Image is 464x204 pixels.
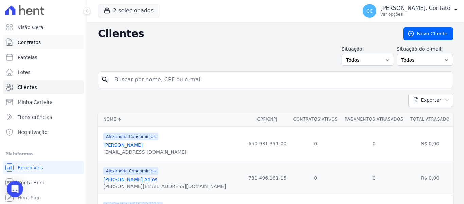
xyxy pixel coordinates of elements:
td: 650.931.351-00 [245,126,290,161]
span: Contratos [18,39,41,46]
h2: Clientes [98,28,392,40]
label: Situação do e-mail: [397,46,453,53]
i: search [101,76,109,84]
div: [PERSON_NAME][EMAIL_ADDRESS][DOMAIN_NAME] [103,183,226,190]
span: Lotes [18,69,31,76]
span: Negativação [18,129,48,136]
a: Lotes [3,65,84,79]
a: [PERSON_NAME] Anjos [103,177,157,182]
div: Plataformas [5,150,81,158]
span: Minha Carteira [18,99,53,106]
a: Minha Carteira [3,95,84,109]
a: Negativação [3,125,84,139]
td: R$ 0,00 [407,161,453,195]
label: Situação: [342,46,394,53]
div: Open Intercom Messenger [7,181,23,197]
span: Conta Hent [18,179,44,186]
td: 731.496.161-15 [245,161,290,195]
a: Transferências [3,110,84,124]
button: CC [PERSON_NAME]. Contato Ver opções [357,1,464,20]
a: Contratos [3,35,84,49]
th: Contratos Ativos [290,112,341,126]
td: 0 [341,126,407,161]
a: Clientes [3,80,84,94]
th: Pagamentos Atrasados [341,112,407,126]
span: Alexandria Condomínios [103,133,158,140]
th: Nome [98,112,245,126]
a: [PERSON_NAME] [103,142,143,148]
a: Novo Cliente [403,27,453,40]
p: [PERSON_NAME]. Contato [380,5,450,12]
th: Total Atrasado [407,112,453,126]
button: Exportar [408,94,453,107]
span: CC [366,9,373,13]
span: Alexandria Condomínios [103,167,158,175]
a: Visão Geral [3,20,84,34]
td: R$ 0,00 [407,126,453,161]
a: Parcelas [3,50,84,64]
td: 0 [290,161,341,195]
button: 2 selecionados [98,4,159,17]
span: Transferências [18,114,52,121]
span: Recebíveis [18,164,43,171]
div: [EMAIL_ADDRESS][DOMAIN_NAME] [103,148,186,155]
p: Ver opções [380,12,450,17]
span: Visão Geral [18,24,45,31]
td: 0 [341,161,407,195]
input: Buscar por nome, CPF ou e-mail [110,73,450,87]
a: Conta Hent [3,176,84,189]
th: CPF/CNPJ [245,112,290,126]
span: Parcelas [18,54,37,61]
td: 0 [290,126,341,161]
span: Clientes [18,84,37,91]
a: Recebíveis [3,161,84,174]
